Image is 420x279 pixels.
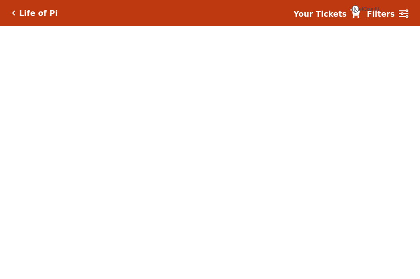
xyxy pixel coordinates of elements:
[367,9,395,18] strong: Filters
[352,5,359,13] span: {{cartCount}}
[293,9,347,18] strong: Your Tickets
[293,8,360,20] a: Your Tickets {{cartCount}}
[12,10,15,16] a: Click here to go back to filters
[367,8,408,20] a: Filters
[19,9,58,18] h5: Life of Pi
